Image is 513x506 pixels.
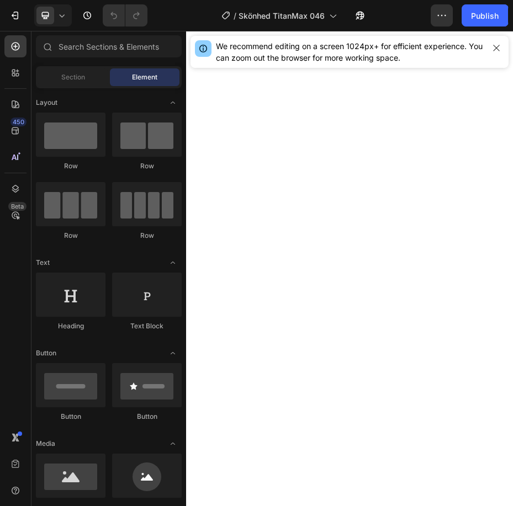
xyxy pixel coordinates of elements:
[112,161,182,171] div: Row
[36,35,182,57] input: Search Sections & Elements
[164,254,182,271] span: Toggle open
[234,10,236,22] span: /
[216,40,484,63] div: We recommend editing on a screen 1024px+ for efficient experience. You can zoom out the browser f...
[36,321,105,331] div: Heading
[186,31,513,506] iframe: Design area
[164,344,182,362] span: Toggle open
[164,94,182,111] span: Toggle open
[471,10,499,22] div: Publish
[8,202,27,211] div: Beta
[132,72,157,82] span: Element
[36,161,105,171] div: Row
[36,439,55,449] span: Media
[112,321,182,331] div: Text Block
[36,348,56,358] span: Button
[61,72,85,82] span: Section
[10,118,27,126] div: 450
[112,231,182,241] div: Row
[239,10,325,22] span: Skönhed TitanMax 046
[462,4,508,26] button: Publish
[36,98,57,108] span: Layout
[164,435,182,452] span: Toggle open
[36,231,105,241] div: Row
[112,412,182,422] div: Button
[36,412,105,422] div: Button
[103,4,147,26] div: Undo/Redo
[36,258,50,268] span: Text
